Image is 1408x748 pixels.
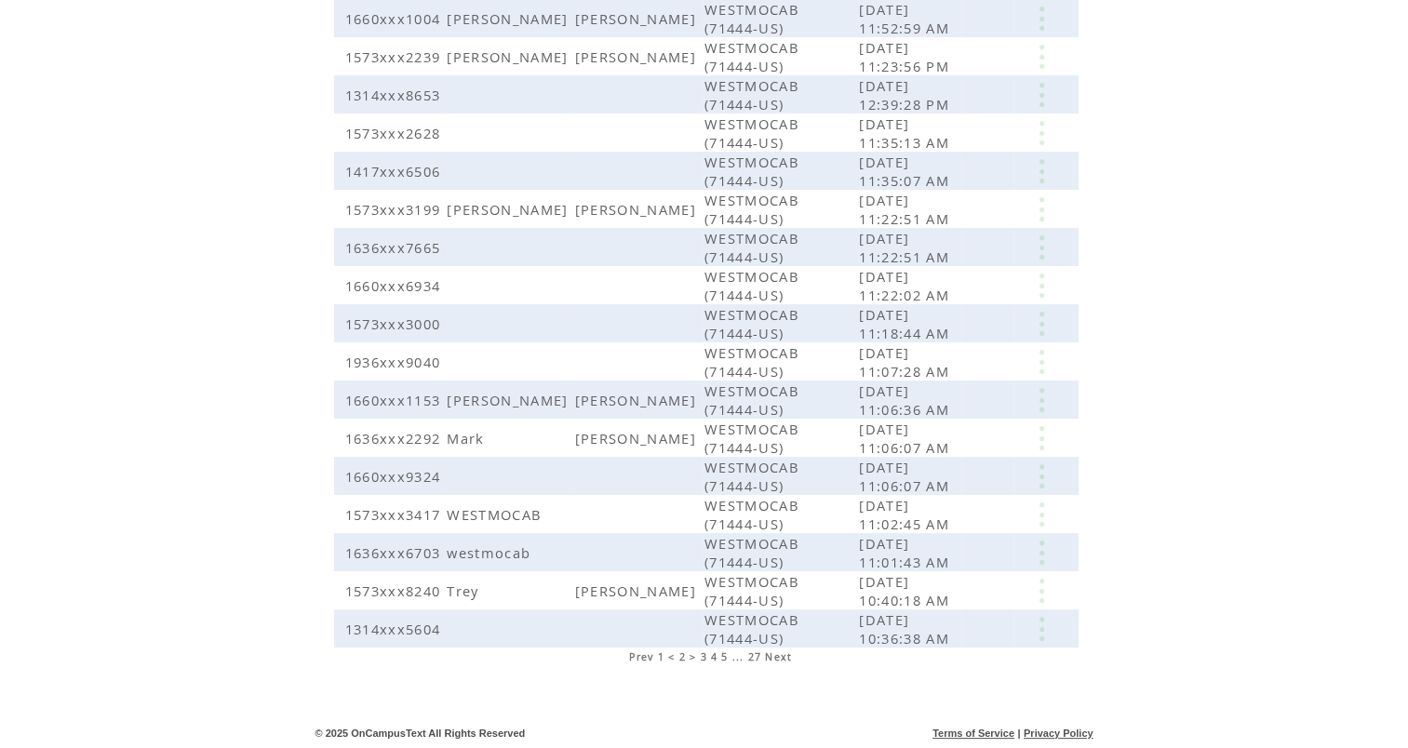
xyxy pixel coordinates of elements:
[704,420,798,457] span: WESTMOCAB (71444-US)
[721,650,728,663] a: 5
[345,314,446,333] span: 1573xxx3000
[704,496,798,533] span: WESTMOCAB (71444-US)
[315,728,526,739] span: © 2025 OnCampusText All Rights Reserved
[575,200,701,219] span: [PERSON_NAME]
[704,305,798,342] span: WESTMOCAB (71444-US)
[345,238,446,257] span: 1636xxx7665
[447,505,545,524] span: WESTMOCAB
[704,229,798,266] span: WESTMOCAB (71444-US)
[859,496,954,533] span: [DATE] 11:02:45 AM
[575,9,701,28] span: [PERSON_NAME]
[575,47,701,66] span: [PERSON_NAME]
[345,124,446,142] span: 1573xxx2628
[345,429,446,447] span: 1636xxx2292
[704,534,798,571] span: WESTMOCAB (71444-US)
[447,543,535,562] span: westmocab
[629,650,653,663] a: Prev
[447,429,489,447] span: Mark
[704,381,798,419] span: WESTMOCAB (71444-US)
[575,429,701,447] span: [PERSON_NAME]
[748,650,762,663] a: 27
[765,650,792,663] a: Next
[1017,728,1020,739] span: |
[345,162,446,180] span: 1417xxx6506
[447,200,572,219] span: [PERSON_NAME]
[704,153,798,190] span: WESTMOCAB (71444-US)
[859,572,954,609] span: [DATE] 10:40:18 AM
[859,229,954,266] span: [DATE] 11:22:51 AM
[668,650,697,663] span: < 2 >
[345,9,446,28] span: 1660xxx1004
[575,581,701,600] span: [PERSON_NAME]
[704,267,798,304] span: WESTMOCAB (71444-US)
[704,191,798,228] span: WESTMOCAB (71444-US)
[345,276,446,295] span: 1660xxx6934
[932,728,1014,739] a: Terms of Service
[701,650,707,663] a: 3
[711,650,717,663] a: 4
[859,305,954,342] span: [DATE] 11:18:44 AM
[345,353,446,371] span: 1936xxx9040
[859,381,954,419] span: [DATE] 11:06:36 AM
[575,391,701,409] span: [PERSON_NAME]
[447,47,572,66] span: [PERSON_NAME]
[704,76,798,114] span: WESTMOCAB (71444-US)
[859,420,954,457] span: [DATE] 11:06:07 AM
[859,114,954,152] span: [DATE] 11:35:13 AM
[447,581,483,600] span: Trey
[859,267,954,304] span: [DATE] 11:22:02 AM
[447,391,572,409] span: [PERSON_NAME]
[732,650,744,663] span: ...
[704,114,798,152] span: WESTMOCAB (71444-US)
[704,572,798,609] span: WESTMOCAB (71444-US)
[859,458,954,495] span: [DATE] 11:06:07 AM
[345,391,446,409] span: 1660xxx1153
[859,191,954,228] span: [DATE] 11:22:51 AM
[1024,728,1093,739] a: Privacy Policy
[345,467,446,486] span: 1660xxx9324
[345,543,446,562] span: 1636xxx6703
[704,343,798,381] span: WESTMOCAB (71444-US)
[345,47,446,66] span: 1573xxx2239
[859,153,954,190] span: [DATE] 11:35:07 AM
[704,610,798,648] span: WESTMOCAB (71444-US)
[704,458,798,495] span: WESTMOCAB (71444-US)
[859,534,954,571] span: [DATE] 11:01:43 AM
[859,76,954,114] span: [DATE] 12:39:28 PM
[704,38,798,75] span: WESTMOCAB (71444-US)
[859,610,954,648] span: [DATE] 10:36:38 AM
[447,9,572,28] span: [PERSON_NAME]
[859,38,954,75] span: [DATE] 11:23:56 PM
[859,343,954,381] span: [DATE] 11:07:28 AM
[345,505,446,524] span: 1573xxx3417
[658,650,664,663] a: 1
[345,200,446,219] span: 1573xxx3199
[345,620,446,638] span: 1314xxx5604
[345,581,446,600] span: 1573xxx8240
[345,86,446,104] span: 1314xxx8653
